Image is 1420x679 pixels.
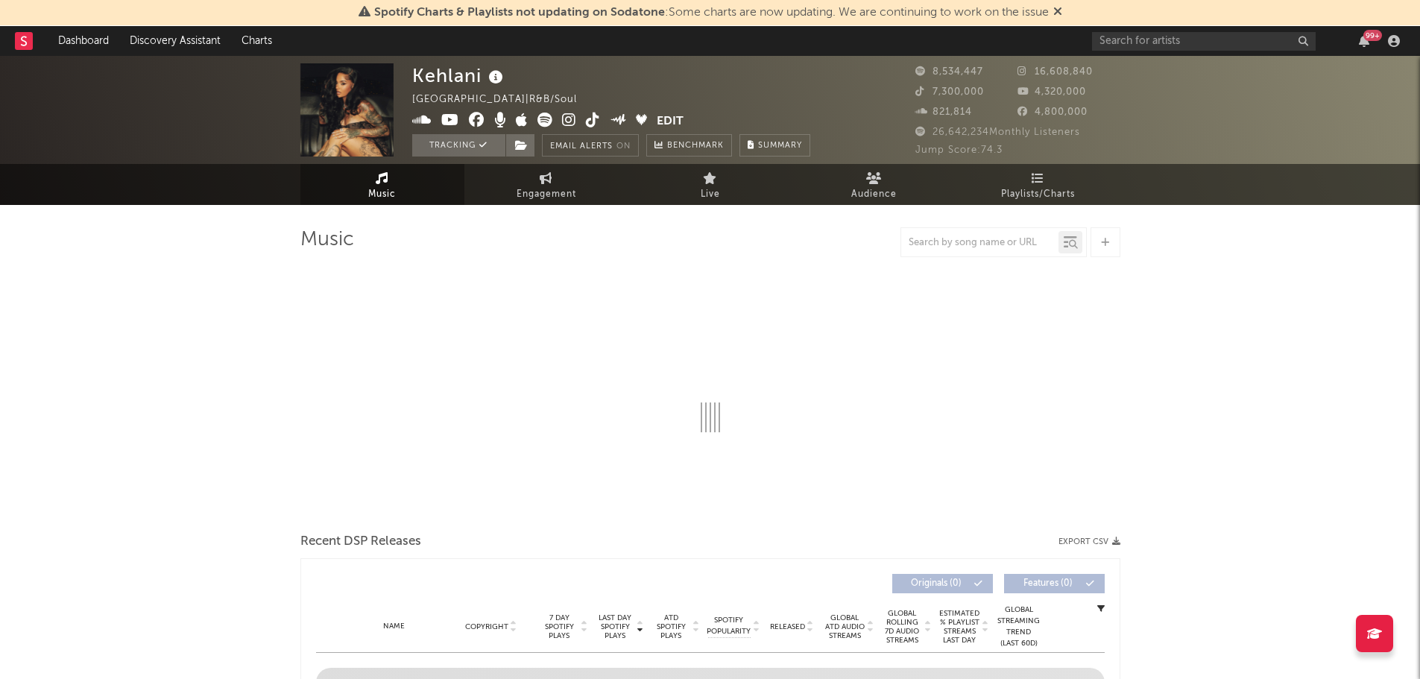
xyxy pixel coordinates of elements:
span: 8,534,447 [915,67,983,77]
span: Music [368,186,396,203]
div: Kehlani [412,63,507,88]
input: Search for artists [1092,32,1316,51]
span: 16,608,840 [1017,67,1093,77]
span: Spotify Charts & Playlists not updating on Sodatone [374,7,665,19]
span: 4,320,000 [1017,87,1086,97]
span: Engagement [517,186,576,203]
a: Engagement [464,164,628,205]
button: 99+ [1359,35,1369,47]
span: Recent DSP Releases [300,533,421,551]
button: Features(0) [1004,574,1105,593]
a: Audience [792,164,956,205]
a: Playlists/Charts [956,164,1120,205]
span: 26,642,234 Monthly Listeners [915,127,1080,137]
div: Global Streaming Trend (Last 60D) [997,604,1041,649]
span: Originals ( 0 ) [902,579,971,588]
span: Global ATD Audio Streams [824,613,865,640]
div: 99 + [1363,30,1382,41]
span: Estimated % Playlist Streams Last Day [939,609,980,645]
a: Live [628,164,792,205]
button: Tracking [412,134,505,157]
button: Email AlertsOn [542,134,639,157]
span: Summary [758,142,802,150]
span: Global Rolling 7D Audio Streams [882,609,923,645]
span: Last Day Spotify Plays [596,613,635,640]
span: Jump Score: 74.3 [915,145,1003,155]
em: On [616,142,631,151]
span: Benchmark [667,137,724,155]
a: Dashboard [48,26,119,56]
button: Summary [739,134,810,157]
button: Originals(0) [892,574,993,593]
span: Live [701,186,720,203]
span: ATD Spotify Plays [651,613,691,640]
button: Edit [657,113,684,131]
span: 7,300,000 [915,87,984,97]
a: Charts [231,26,283,56]
span: Audience [851,186,897,203]
span: : Some charts are now updating. We are continuing to work on the issue [374,7,1049,19]
span: Playlists/Charts [1001,186,1075,203]
span: 821,814 [915,107,972,117]
div: [GEOGRAPHIC_DATA] | R&B/Soul [412,91,594,109]
a: Music [300,164,464,205]
span: Spotify Popularity [707,615,751,637]
span: 7 Day Spotify Plays [540,613,579,640]
span: Copyright [465,622,508,631]
input: Search by song name or URL [901,237,1058,249]
span: Dismiss [1053,7,1062,19]
span: 4,800,000 [1017,107,1088,117]
button: Export CSV [1058,537,1120,546]
a: Benchmark [646,134,732,157]
div: Name [346,621,444,632]
span: Released [770,622,805,631]
span: Features ( 0 ) [1014,579,1082,588]
a: Discovery Assistant [119,26,231,56]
